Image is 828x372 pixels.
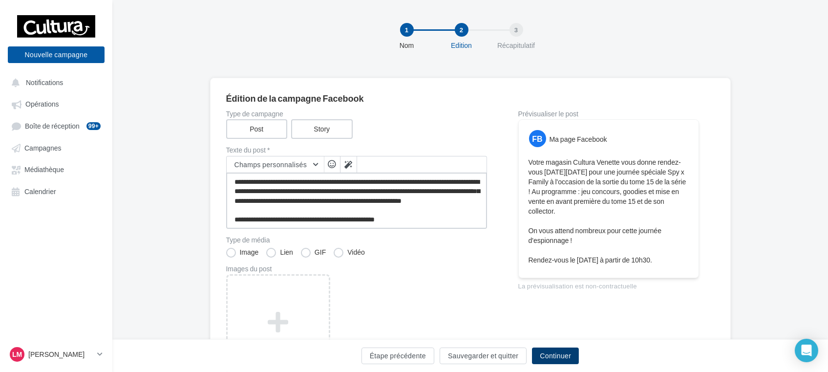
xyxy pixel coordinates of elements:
[8,46,105,63] button: Nouvelle campagne
[455,23,468,37] div: 2
[227,156,324,173] button: Champs personnalisés
[226,94,715,103] div: Édition de la campagne Facebook
[8,345,105,364] a: LM [PERSON_NAME]
[24,166,64,174] span: Médiathèque
[6,182,106,200] a: Calendrier
[226,265,487,272] div: Images du post
[25,122,80,130] span: Boîte de réception
[430,41,493,50] div: Edition
[529,130,546,147] div: FB
[361,348,434,364] button: Étape précédente
[234,160,307,169] span: Champs personnalisés
[6,139,106,156] a: Campagnes
[24,144,62,152] span: Campagnes
[550,134,607,144] div: Ma page Facebook
[518,110,699,117] div: Prévisualiser le post
[400,23,414,37] div: 1
[226,147,487,153] label: Texte du post *
[226,119,288,139] label: Post
[266,248,293,258] label: Lien
[6,160,106,178] a: Médiathèque
[518,278,699,291] div: La prévisualisation est non-contractuelle
[6,117,106,135] a: Boîte de réception99+
[226,110,487,117] label: Type de campagne
[291,119,353,139] label: Story
[26,78,63,87] span: Notifications
[226,248,259,258] label: Image
[795,339,818,362] div: Open Intercom Messenger
[440,348,527,364] button: Sauvegarder et quitter
[6,95,106,112] a: Opérations
[6,73,103,91] button: Notifications
[334,248,365,258] label: Vidéo
[28,350,93,359] p: [PERSON_NAME]
[510,23,523,37] div: 3
[86,122,101,130] div: 99+
[301,248,326,258] label: GIF
[24,187,56,196] span: Calendrier
[532,348,579,364] button: Continuer
[485,41,548,50] div: Récapitulatif
[226,237,487,243] label: Type de média
[529,157,689,265] p: Votre magasin Cultura Venette vous donne rendez-vous [DATE][DATE] pour une journée spéciale Spy x...
[376,41,438,50] div: Nom
[12,350,22,359] span: LM
[25,100,59,109] span: Opérations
